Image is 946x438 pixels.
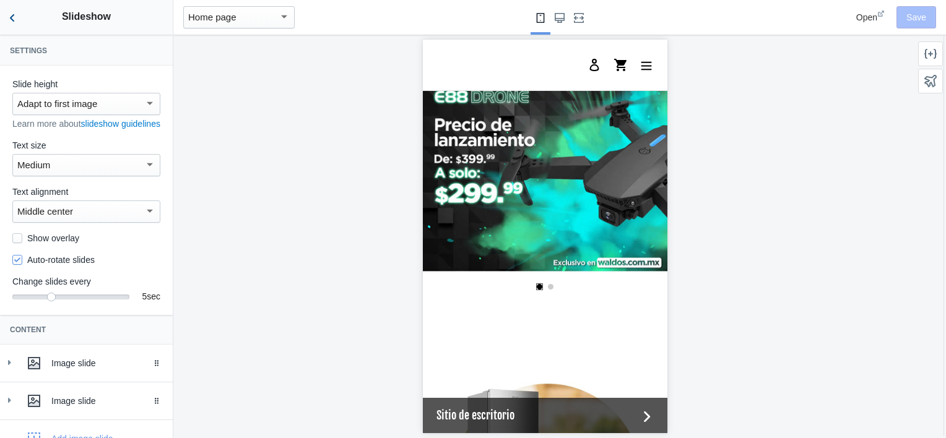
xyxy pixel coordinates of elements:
span: Sitio de escritorio [14,367,215,384]
mat-select-trigger: Medium [17,160,50,170]
div: Image slide [51,357,163,369]
label: Show overlay [12,232,79,244]
label: Slide height [12,78,160,90]
mat-select-trigger: Adapt to first image [17,98,97,109]
label: Text alignment [12,186,160,198]
label: Text size [12,139,160,152]
div: Image slide [51,395,163,407]
p: Learn more about [12,118,160,130]
a: slideshow guidelines [81,119,160,129]
a: Select slide 2 [125,244,131,251]
span: Open [856,12,877,22]
h3: Content [10,325,163,335]
a: image [14,4,57,47]
label: Change slides every [12,275,160,288]
button: Menú [210,13,236,38]
span: sec [147,291,160,301]
mat-select-trigger: Middle center [17,206,73,217]
h3: Settings [10,46,163,56]
span: 5 [142,291,147,301]
a: Select slide 1 [114,244,120,251]
label: Auto-rotate slides [12,254,95,266]
mat-select-trigger: Home page [188,12,236,22]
